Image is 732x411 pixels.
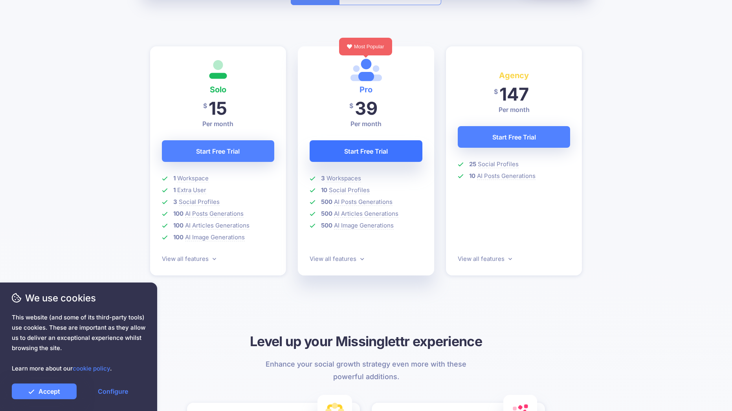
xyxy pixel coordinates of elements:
[185,210,244,218] span: AI Posts Generations
[150,332,582,350] h3: Level up your Missinglettr experience
[458,69,571,82] h4: Agency
[81,383,145,399] a: Configure
[12,383,77,399] a: Accept
[185,233,245,241] span: AI Image Generations
[162,83,275,96] h4: Solo
[478,160,519,168] span: Social Profiles
[173,174,176,182] b: 1
[310,83,422,96] h4: Pro
[334,222,394,229] span: AI Image Generations
[173,210,183,217] b: 100
[321,210,332,217] b: 500
[355,97,378,119] span: 39
[469,172,475,180] b: 10
[12,312,145,374] span: This website (and some of its third-party tools) use cookies. These are important as they allow u...
[173,222,183,229] b: 100
[499,83,529,105] span: 147
[334,210,398,218] span: AI Articles Generations
[177,174,209,182] span: Workspace
[321,222,332,229] b: 500
[177,186,206,194] span: Extra User
[173,198,177,205] b: 3
[73,365,110,372] a: cookie policy
[321,198,332,205] b: 500
[339,38,392,55] div: Most Popular
[162,255,216,262] a: View all features
[173,233,183,241] b: 100
[494,83,498,101] span: $
[173,186,176,194] b: 1
[327,174,361,182] span: Workspaces
[162,119,275,128] p: Per month
[185,222,250,229] span: AI Articles Generations
[469,160,476,168] b: 25
[310,140,422,162] a: Start Free Trial
[458,255,512,262] a: View all features
[12,291,145,305] span: We use cookies
[310,119,422,128] p: Per month
[321,186,327,194] b: 10
[458,126,571,148] a: Start Free Trial
[349,97,353,115] span: $
[209,97,227,119] span: 15
[261,358,471,383] p: Enhance your social growth strategy even more with these powerful additions.
[203,97,207,115] span: $
[329,186,370,194] span: Social Profiles
[162,140,275,162] a: Start Free Trial
[458,105,571,114] p: Per month
[321,174,325,182] b: 3
[310,255,364,262] a: View all features
[334,198,393,206] span: AI Posts Generations
[179,198,220,206] span: Social Profiles
[477,172,536,180] span: AI Posts Generations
